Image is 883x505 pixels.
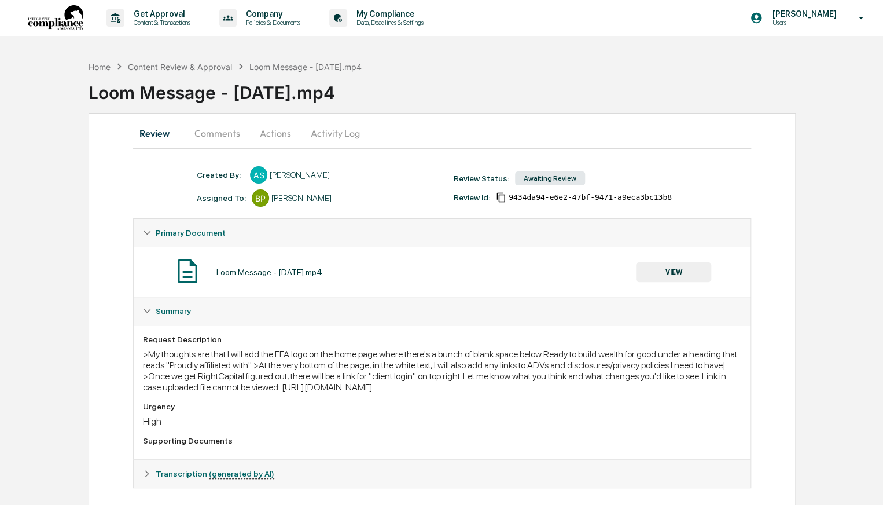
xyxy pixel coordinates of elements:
[509,193,672,202] span: 9434da94-e6e2-47bf-9471-a9eca3bc13b8
[128,62,232,72] div: Content Review & Approval
[156,228,226,237] span: Primary Document
[347,9,429,19] p: My Compliance
[237,19,306,27] p: Policies & Documents
[134,325,750,459] div: Summary
[134,247,750,297] div: Primary Document
[271,193,332,203] div: [PERSON_NAME]
[156,469,274,478] span: Transcription
[197,170,244,180] div: Created By: ‎ ‎
[763,19,842,27] p: Users
[197,193,246,203] div: Assigned To:
[496,192,506,203] span: Copy Id
[347,19,429,27] p: Data, Deadlines & Settings
[173,257,202,286] img: Document Icon
[124,9,196,19] p: Get Approval
[763,9,842,19] p: [PERSON_NAME]
[89,62,111,72] div: Home
[143,402,741,411] div: Urgency
[143,349,741,393] div: >My thoughts are that I will add the FFA logo on the home page where there's a bunch of blank spa...
[134,219,750,247] div: Primary Document
[454,174,509,183] div: Review Status:
[89,73,883,103] div: Loom Message - [DATE].mp4
[250,166,267,184] div: AS
[301,119,369,147] button: Activity Log
[636,262,711,282] button: VIEW
[156,306,191,316] span: Summary
[252,189,269,207] div: BP
[185,119,249,147] button: Comments
[209,469,274,479] u: (generated by AI)
[515,171,585,185] div: Awaiting Review
[143,436,741,445] div: Supporting Documents
[133,119,185,147] button: Review
[454,193,490,202] div: Review Id:
[134,460,750,488] div: Transcription (generated by AI)
[143,416,741,427] div: High
[237,9,306,19] p: Company
[249,62,362,72] div: Loom Message - [DATE].mp4
[133,119,751,147] div: secondary tabs example
[143,335,741,344] div: Request Description
[124,19,196,27] p: Content & Transactions
[28,5,83,31] img: logo
[249,119,301,147] button: Actions
[216,268,322,277] div: Loom Message - [DATE].mp4
[270,170,330,180] div: [PERSON_NAME]
[134,297,750,325] div: Summary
